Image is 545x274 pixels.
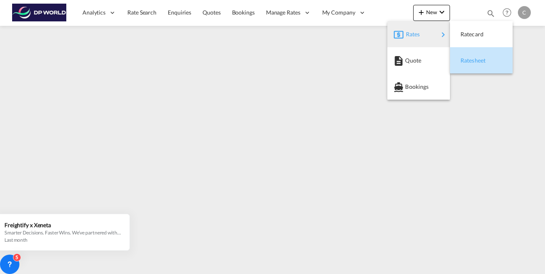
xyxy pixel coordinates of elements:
[387,73,450,100] button: Bookings
[438,30,448,40] md-icon: icon-chevron-right
[394,77,444,97] div: Bookings
[387,47,450,73] button: Quote
[461,52,469,69] span: Ratesheet
[461,26,469,42] span: Ratecard
[394,50,444,71] div: Quote
[456,24,506,44] div: Ratecard
[406,26,416,42] span: Rates
[405,52,414,69] span: Quote
[456,50,506,71] div: Ratesheet
[405,79,414,95] span: Bookings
